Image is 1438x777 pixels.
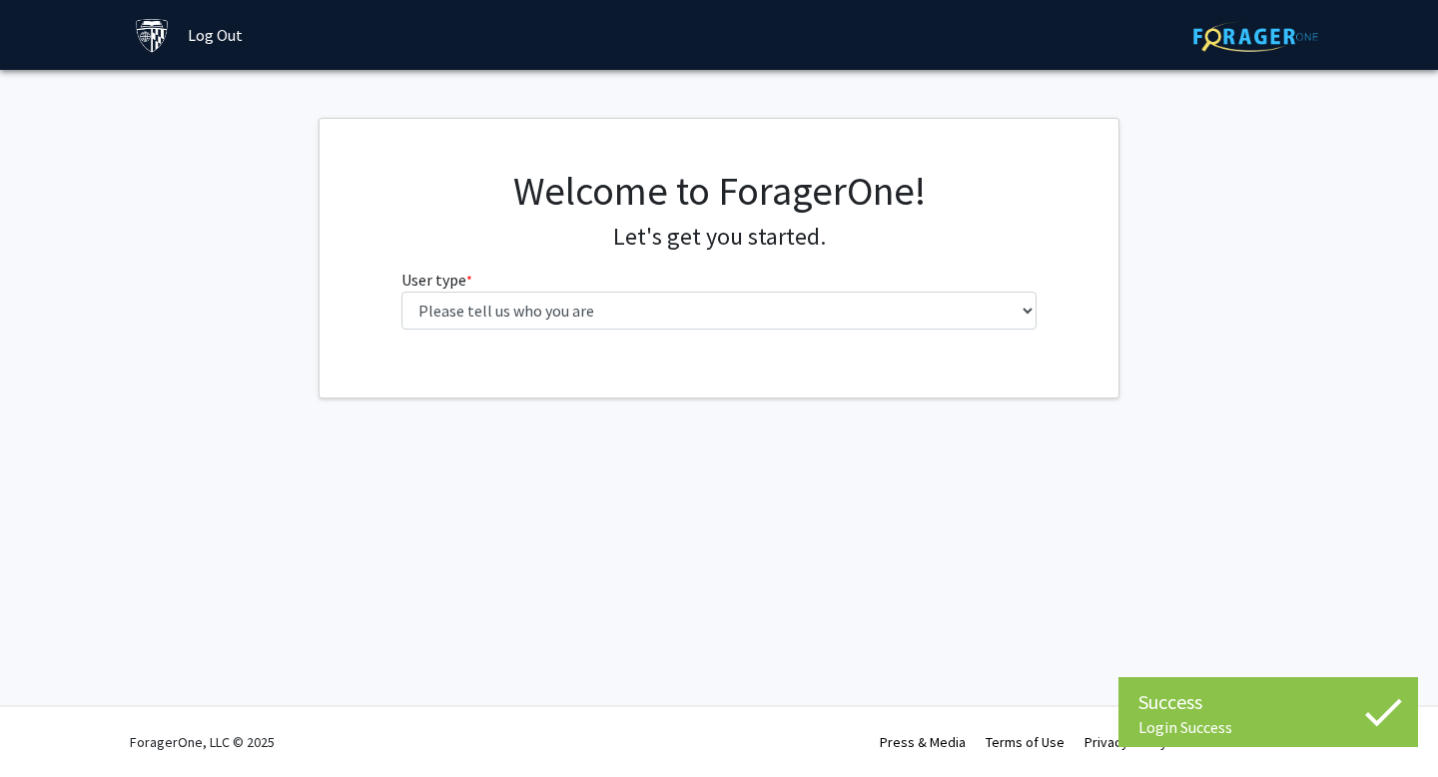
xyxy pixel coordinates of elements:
img: Johns Hopkins University Logo [135,18,170,53]
a: Privacy Policy [1084,733,1167,751]
a: Press & Media [880,733,966,751]
h4: Let's get you started. [401,223,1038,252]
label: User type [401,268,472,292]
h1: Welcome to ForagerOne! [401,167,1038,215]
div: Login Success [1138,717,1398,737]
div: Success [1138,687,1398,717]
div: ForagerOne, LLC © 2025 [130,707,275,777]
a: Terms of Use [986,733,1065,751]
img: ForagerOne Logo [1193,21,1318,52]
